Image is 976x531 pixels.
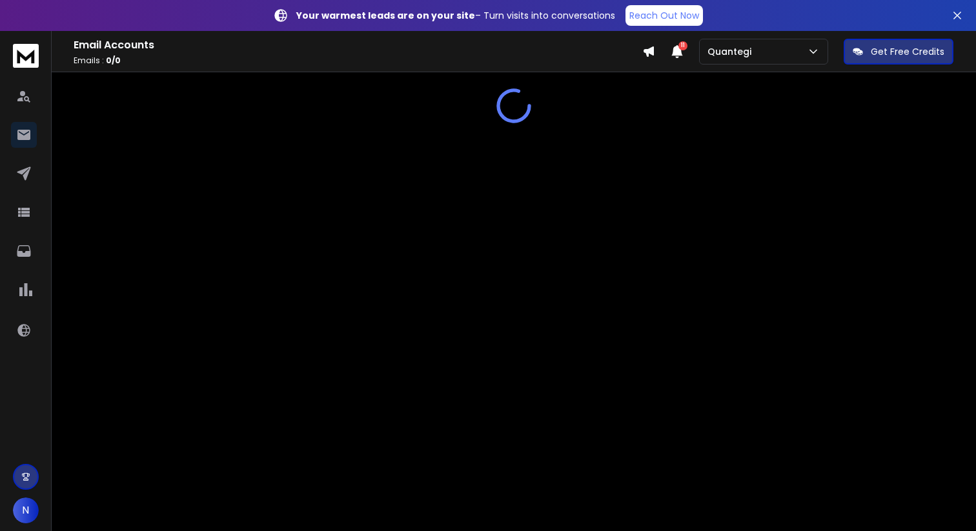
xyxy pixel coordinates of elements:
span: 11 [678,41,687,50]
strong: Your warmest leads are on your site [296,9,475,22]
button: N [13,497,39,523]
span: 0 / 0 [106,55,121,66]
button: Get Free Credits [844,39,953,65]
img: logo [13,44,39,68]
p: – Turn visits into conversations [296,9,615,22]
a: Reach Out Now [625,5,703,26]
p: Quantegi [707,45,757,58]
p: Emails : [74,55,642,66]
p: Reach Out Now [629,9,699,22]
h1: Email Accounts [74,37,642,53]
p: Get Free Credits [871,45,944,58]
